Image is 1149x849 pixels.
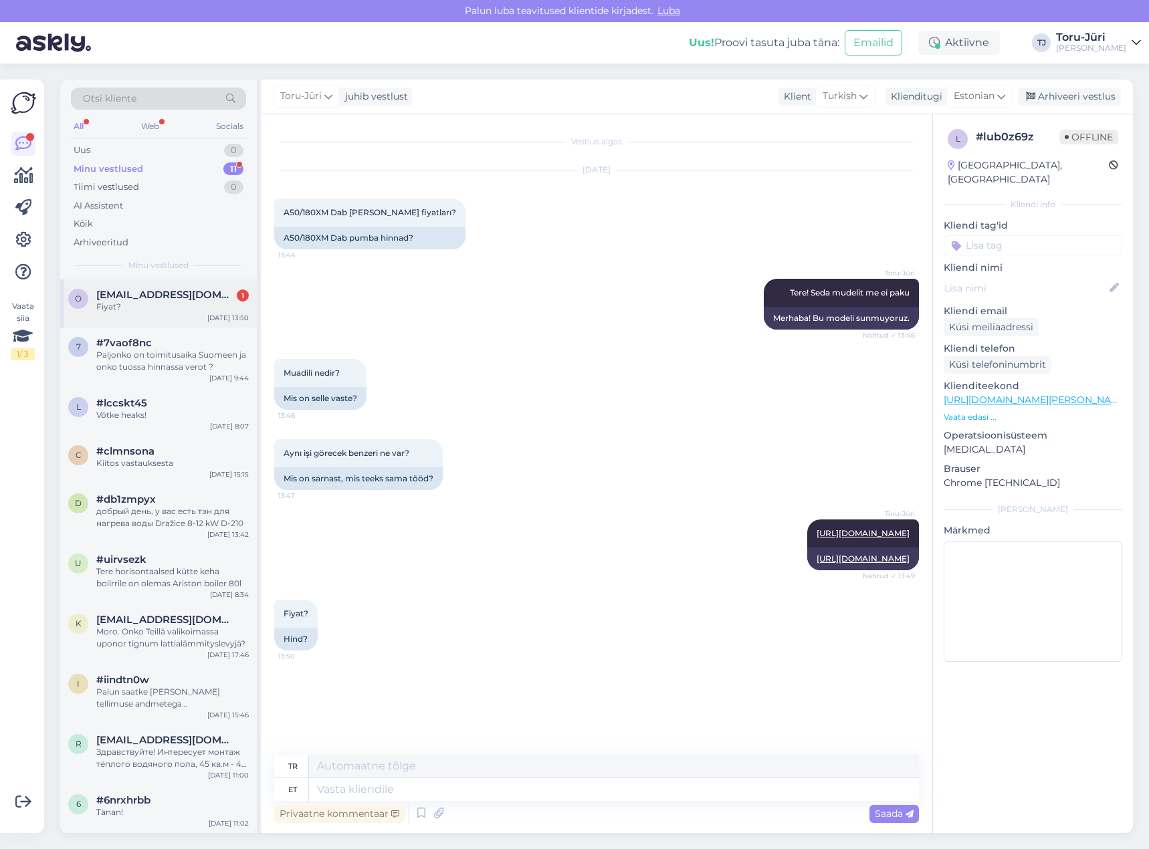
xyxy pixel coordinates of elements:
span: #uirvsezk [96,554,146,566]
div: [DATE] 13:42 [207,529,249,539]
div: 1 [237,289,249,301]
div: Võtke heaks! [96,409,249,421]
div: [DATE] 15:15 [209,469,249,479]
span: Offline [1059,130,1118,144]
input: Lisa tag [944,235,1122,255]
span: l [956,134,960,144]
div: et [288,778,297,801]
div: Küsi telefoninumbrit [944,356,1051,374]
div: Mis on sarnast, mis teeks sama tööd? [274,467,443,490]
span: Kalhiopasi@gmail.com [96,614,235,626]
div: tr [288,755,298,777]
div: 0 [224,180,243,194]
div: [GEOGRAPHIC_DATA], [GEOGRAPHIC_DATA] [948,158,1109,187]
p: Märkmed [944,523,1122,537]
div: Proovi tasuta juba täna: [689,35,839,51]
div: Tere horisontaalsed kütte keha boilrrile on olemas Ariston boiler 80l [96,566,249,590]
div: [DATE] [274,164,919,176]
span: #db1zmpyx [96,493,156,505]
p: Kliendi telefon [944,342,1122,356]
div: [DATE] 17:46 [207,650,249,660]
div: Arhiveeri vestlus [1018,88,1121,106]
span: #7vaof8nc [96,337,152,349]
div: # lub0z69z [976,129,1059,145]
div: Palun saatke [PERSON_NAME] tellimuse andmetega [EMAIL_ADDRESS][DOMAIN_NAME] [96,686,249,710]
span: Fiyat? [284,608,308,618]
div: 11 [223,162,243,176]
p: [MEDICAL_DATA] [944,443,1122,457]
span: l [76,402,81,412]
div: [DATE] 8:07 [210,421,249,431]
div: juhib vestlust [340,90,408,104]
span: Turkish [823,89,857,104]
div: добрый день, у вас есть тэн для нагрева воды Dražice 8-12 kW D-210 [96,505,249,529]
span: #iindtn0w [96,674,149,686]
span: Otsi kliente [83,92,136,106]
div: Fiyat? [96,301,249,313]
div: Klient [778,90,811,104]
span: 13:44 [278,250,328,260]
div: Hind? [274,628,318,650]
span: #6nrxhrbb [96,794,150,806]
div: [DATE] 11:00 [208,770,249,780]
div: 0 [224,144,243,157]
div: Moro. Onko Teillä valikoimassa uponor tignum lattialämmityslevyjä? [96,626,249,650]
span: #clmnsona [96,445,154,457]
p: Kliendi nimi [944,261,1122,275]
a: [URL][DOMAIN_NAME] [817,554,910,564]
span: 6 [76,799,81,809]
div: Vaata siia [11,300,35,360]
p: Vaata edasi ... [944,411,1122,423]
div: [DATE] 13:50 [207,313,249,323]
p: Operatsioonisüsteem [944,429,1122,443]
div: 1 / 3 [11,348,35,360]
p: Kliendi tag'id [944,219,1122,233]
button: Emailid [845,30,902,55]
span: Toru-Jüri [865,268,915,278]
div: Küsi meiliaadressi [944,318,1039,336]
a: [URL][DOMAIN_NAME] [817,528,910,538]
div: Toru-Jüri [1056,32,1126,43]
span: 13:50 [278,651,328,661]
span: osmangum@gmail.com [96,289,235,301]
span: o [75,293,82,304]
div: [PERSON_NAME] [1056,43,1126,53]
div: Paljonko on toimitusaika Suomeen ja onko tuossa hinnassa verot ? [96,349,249,373]
div: [DATE] 15:46 [207,710,249,720]
div: [PERSON_NAME] [944,503,1122,515]
div: Здравствуйте! Интересует монтаж тёплого водяного пола, 45 кв.м - 4 контура. [96,746,249,770]
div: Arhiveeritud [74,236,128,249]
div: TJ [1032,33,1051,52]
span: #lccskt45 [96,397,147,409]
p: Brauser [944,462,1122,476]
div: Privaatne kommentaar [274,805,405,823]
div: Socials [213,118,246,135]
div: Web [138,118,162,135]
div: Uus [74,144,90,157]
span: A50/180XM Dab [PERSON_NAME] fiyatları? [284,207,456,217]
span: Tere! Seda mudelit me ei paku [790,287,910,297]
p: Kliendi email [944,304,1122,318]
a: [URL][DOMAIN_NAME][PERSON_NAME] [944,394,1128,406]
span: r [76,739,82,749]
span: i [77,679,80,689]
b: Uus! [689,36,714,49]
div: A50/180XM Dab pumba hinnad? [274,227,465,249]
div: Tänan! [96,806,249,818]
img: Askly Logo [11,90,36,116]
span: Minu vestlused [128,259,189,271]
div: [DATE] 9:44 [209,373,249,383]
input: Lisa nimi [944,281,1107,295]
a: Toru-Jüri[PERSON_NAME] [1056,32,1141,53]
span: Toru-Jüri [280,89,322,104]
span: u [75,558,82,568]
p: Klienditeekond [944,379,1122,393]
span: 13:46 [278,410,328,420]
div: Kliendi info [944,199,1122,211]
span: Saada [875,808,914,820]
div: All [71,118,86,135]
div: Vestlus algas [274,136,919,148]
p: Chrome [TECHNICAL_ID] [944,476,1122,490]
div: Aktiivne [918,31,1000,55]
div: [DATE] 8:34 [210,590,249,600]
